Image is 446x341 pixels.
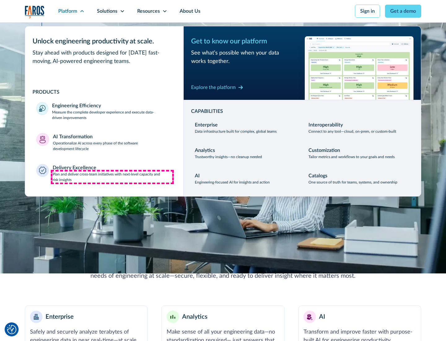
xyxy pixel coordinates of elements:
[25,6,45,18] img: Logo of the analytics and reporting company Faros.
[195,179,270,185] p: Engineering-focused AI for insights and action
[46,312,74,321] div: Enterprise
[191,84,236,91] div: Explore the platform
[33,98,176,124] a: Engineering EfficiencyMeasure the complete developer experience and execute data-driven improvements
[53,140,173,152] p: Operationalize AI across every phase of the software development lifecycle
[319,312,325,321] div: AI
[53,171,173,183] p: Plan and deliver cross-team initiatives with next-level capacity and risk insights
[170,315,175,319] img: Minimalist bar chart analytics icon
[305,36,413,100] img: Workflow productivity trends heatmap chart
[33,129,176,155] a: AI TransformationOperationalize AI across every phase of the software development lifecycle
[97,7,117,15] div: Solutions
[305,143,413,163] a: CustomizationTailor metrics and workflows to your goals and needs
[25,6,45,18] a: home
[58,7,77,15] div: Platform
[195,129,277,134] p: Data infrastructure built for complex, global teams
[385,5,421,18] a: Get a demo
[308,179,397,185] p: One source of truth for teams, systems, and ownership
[308,129,396,134] p: Connect to any tool—cloud, on-prem, or custom-built
[195,147,215,154] div: Analytics
[33,36,176,46] div: Unlock engineering productivity at scale.
[305,312,315,322] img: AI robot or assistant icon
[191,108,413,115] div: CAPABILITIES
[308,154,395,160] p: Tailor metrics and workflows to your goals and needs
[308,172,327,179] div: Catalogs
[195,154,262,160] p: Trustworthy insights—no cleanup needed
[308,147,340,154] div: Customization
[52,102,101,109] div: Engineering Efficiency
[191,117,300,138] a: EnterpriseData infrastructure built for complex, global teams
[195,121,218,129] div: Enterprise
[305,168,413,189] a: CatalogsOne source of truth for teams, systems, and ownership
[182,312,208,321] div: Analytics
[191,168,300,189] a: AIEngineering-focused AI for insights and action
[25,22,421,197] nav: Platform
[52,109,172,121] p: Measure the complete developer experience and execute data-driven improvements
[53,133,93,140] div: AI Transformation
[191,82,243,92] a: Explore the platform
[33,49,176,66] div: Stay ahead with products designed for [DATE] fast-moving, AI-powered engineering teams.
[308,121,343,129] div: Interoperability
[305,117,413,138] a: InteroperabilityConnect to any tool—cloud, on-prem, or custom-built
[53,164,96,171] div: Delivery Excellence
[7,325,16,334] img: Revisit consent button
[34,314,39,320] img: Enterprise building blocks or structure icon
[355,5,380,18] a: Sign in
[33,160,176,186] a: Delivery ExcellencePlan and deliver cross-team initiatives with next-level capacity and risk insi...
[137,7,160,15] div: Resources
[195,172,200,179] div: AI
[33,88,176,96] div: PRODUCTS
[191,49,300,66] div: See what’s possible when your data works together.
[7,325,16,334] button: Cookie Settings
[191,36,300,46] div: Get to know our platform
[191,143,300,163] a: AnalyticsTrustworthy insights—no cleanup needed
